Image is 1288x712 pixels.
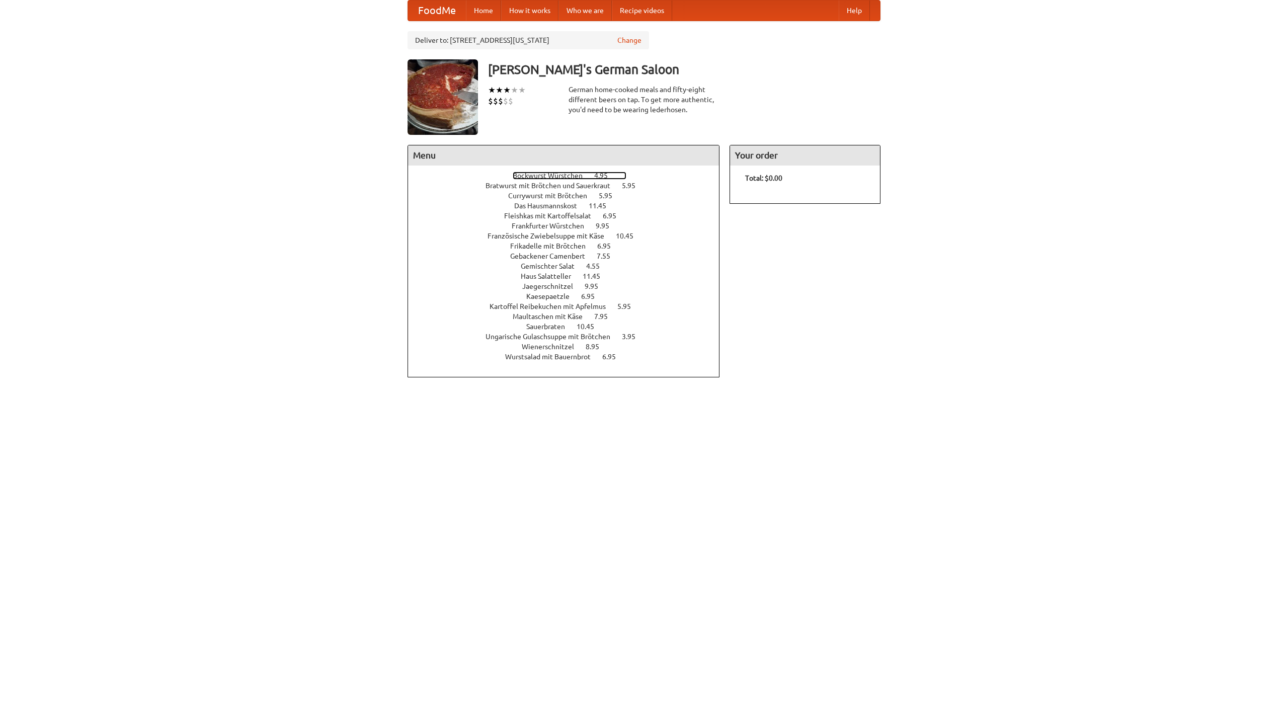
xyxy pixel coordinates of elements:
[594,172,618,180] span: 4.95
[511,85,518,96] li: ★
[513,172,593,180] span: Bockwurst Würstchen
[594,312,618,321] span: 7.95
[498,96,503,107] li: $
[488,96,493,107] li: $
[408,1,466,21] a: FoodMe
[488,85,496,96] li: ★
[622,182,646,190] span: 5.95
[597,252,620,260] span: 7.55
[510,252,595,260] span: Gebackener Camenbert
[490,302,616,310] span: Kartoffel Reibekuchen mit Apfelmus
[521,262,585,270] span: Gemischter Salat
[526,292,613,300] a: Kaesepaetzle 6.95
[486,182,654,190] a: Bratwurst mit Brötchen und Sauerkraut 5.95
[602,353,626,361] span: 6.95
[521,272,619,280] a: Haus Salatteller 11.45
[585,282,608,290] span: 9.95
[616,232,643,240] span: 10.45
[617,302,641,310] span: 5.95
[488,232,652,240] a: Französische Zwiebelsuppe mit Käse 10.45
[622,333,646,341] span: 3.95
[521,272,581,280] span: Haus Salatteller
[501,1,558,21] a: How it works
[526,323,613,331] a: Sauerbraten 10.45
[521,262,618,270] a: Gemischter Salat 4.55
[488,232,614,240] span: Französische Zwiebelsuppe mit Käse
[513,312,593,321] span: Maultaschen mit Käse
[510,242,596,250] span: Frikadelle mit Brötchen
[488,59,880,80] h3: [PERSON_NAME]'s German Saloon
[514,202,587,210] span: Das Hausmannskost
[513,312,626,321] a: Maultaschen mit Käse 7.95
[569,85,719,115] div: German home-cooked meals and fifty-eight different beers on tap. To get more authentic, you'd nee...
[503,96,508,107] li: $
[617,35,641,45] a: Change
[508,192,597,200] span: Currywurst mit Brötchen
[486,182,620,190] span: Bratwurst mit Brötchen und Sauerkraut
[518,85,526,96] li: ★
[586,262,610,270] span: 4.55
[599,192,622,200] span: 5.95
[496,85,503,96] li: ★
[503,85,511,96] li: ★
[510,252,629,260] a: Gebackener Camenbert 7.55
[486,333,654,341] a: Ungarische Gulaschsuppe mit Brötchen 3.95
[512,222,594,230] span: Frankfurter Würstchen
[486,333,620,341] span: Ungarische Gulaschsuppe mit Brötchen
[839,1,870,21] a: Help
[526,323,575,331] span: Sauerbraten
[522,343,584,351] span: Wienerschnitzel
[586,343,609,351] span: 8.95
[513,172,626,180] a: Bockwurst Würstchen 4.95
[526,292,580,300] span: Kaesepaetzle
[408,31,649,49] div: Deliver to: [STREET_ADDRESS][US_STATE]
[558,1,612,21] a: Who we are
[514,202,625,210] a: Das Hausmannskost 11.45
[466,1,501,21] a: Home
[730,145,880,166] h4: Your order
[612,1,672,21] a: Recipe videos
[510,242,629,250] a: Frikadelle mit Brötchen 6.95
[490,302,650,310] a: Kartoffel Reibekuchen mit Apfelmus 5.95
[577,323,604,331] span: 10.45
[508,96,513,107] li: $
[508,192,631,200] a: Currywurst mit Brötchen 5.95
[522,282,583,290] span: Jaegerschnitzel
[583,272,610,280] span: 11.45
[589,202,616,210] span: 11.45
[504,212,635,220] a: Fleishkas mit Kartoffelsalat 6.95
[505,353,601,361] span: Wurstsalad mit Bauernbrot
[603,212,626,220] span: 6.95
[596,222,619,230] span: 9.95
[745,174,782,182] b: Total: $0.00
[512,222,628,230] a: Frankfurter Würstchen 9.95
[522,282,617,290] a: Jaegerschnitzel 9.95
[408,59,478,135] img: angular.jpg
[581,292,605,300] span: 6.95
[597,242,621,250] span: 6.95
[505,353,634,361] a: Wurstsalad mit Bauernbrot 6.95
[408,145,719,166] h4: Menu
[493,96,498,107] li: $
[522,343,618,351] a: Wienerschnitzel 8.95
[504,212,601,220] span: Fleishkas mit Kartoffelsalat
